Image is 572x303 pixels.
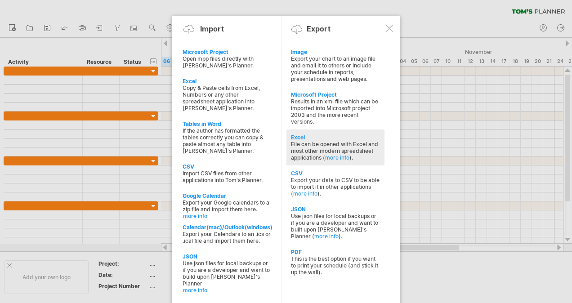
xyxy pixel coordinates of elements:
div: CSV [291,170,380,177]
a: more info [293,190,317,197]
div: Tables in Word [183,120,272,127]
a: more info [325,154,349,161]
div: Import [200,24,224,33]
div: Use json files for local backups or if you are a developer and want to built upon [PERSON_NAME]'s... [291,213,380,240]
div: File can be opened with Excel and most other modern spreadsheet applications ( ). [291,141,380,161]
div: Export your data to CSV to be able to import it in other applications ( ). [291,177,380,197]
div: PDF [291,249,380,255]
a: more info [183,287,272,294]
div: Results in an xml file which can be imported into Microsoft project 2003 and the more recent vers... [291,98,380,125]
div: Copy & Paste cells from Excel, Numbers or any other spreadsheet application into [PERSON_NAME]'s ... [183,85,272,111]
div: Export your chart to an image file and email it to others or include your schedule in reports, pr... [291,55,380,82]
div: Excel [183,78,272,85]
div: JSON [291,206,380,213]
div: Excel [291,134,380,141]
div: Microsoft Project [291,91,380,98]
div: If the author has formatted the tables correctly you can copy & paste almost any table into [PERS... [183,127,272,154]
div: This is the best option if you want to print your schedule (and stick it up the wall). [291,255,380,276]
div: Image [291,49,380,55]
div: Export [307,24,331,33]
a: more info [314,233,339,240]
a: more info [183,213,272,219]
